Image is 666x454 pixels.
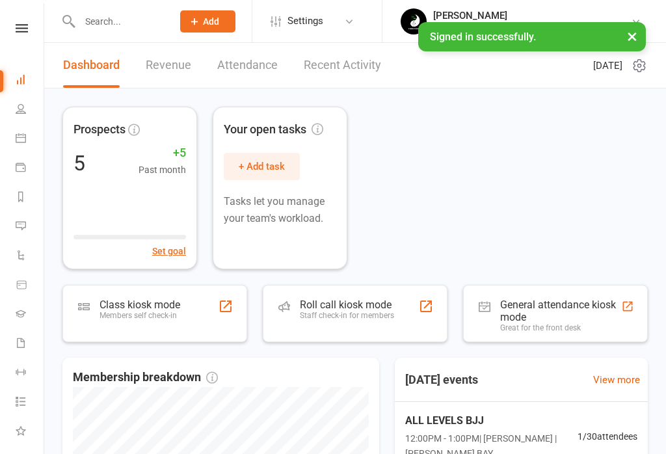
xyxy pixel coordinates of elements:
button: + Add task [224,153,300,180]
h3: [DATE] events [395,368,488,392]
a: What's New [16,418,45,447]
span: Membership breakdown [73,368,218,387]
a: Product Sales [16,271,45,300]
span: [DATE] [593,58,622,73]
span: Past month [139,163,186,177]
p: Tasks let you manage your team's workload. [224,193,336,226]
input: Search... [75,12,163,31]
button: Set goal [152,244,186,258]
span: Add [203,16,219,27]
a: Reports [16,183,45,213]
a: Calendar [16,125,45,154]
span: Settings [287,7,323,36]
a: Dashboard [16,66,45,96]
a: Attendance [217,43,278,88]
span: Signed in successfully. [430,31,536,43]
button: × [620,22,644,50]
span: Prospects [73,120,126,139]
span: 1 / 30 attendees [578,429,637,444]
div: Roll call kiosk mode [300,299,394,311]
div: Great for the front desk [500,323,621,332]
a: Recent Activity [304,43,381,88]
img: thumb_image1738312874.png [401,8,427,34]
a: Dashboard [63,43,120,88]
div: [PERSON_NAME] [433,10,631,21]
span: Your open tasks [224,120,323,139]
a: Revenue [146,43,191,88]
a: Payments [16,154,45,183]
div: 5 [73,153,85,174]
span: ALL LEVELS BJJ [405,412,578,429]
div: General attendance kiosk mode [500,299,621,323]
button: Add [180,10,235,33]
span: +5 [139,144,186,163]
a: People [16,96,45,125]
a: View more [593,372,640,388]
div: Class kiosk mode [100,299,180,311]
div: Staff check-in for members [300,311,394,320]
div: Members self check-in [100,311,180,320]
div: Fusion BJJ Academy ( legacy Currumbin Pty Ltd) [433,21,631,33]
